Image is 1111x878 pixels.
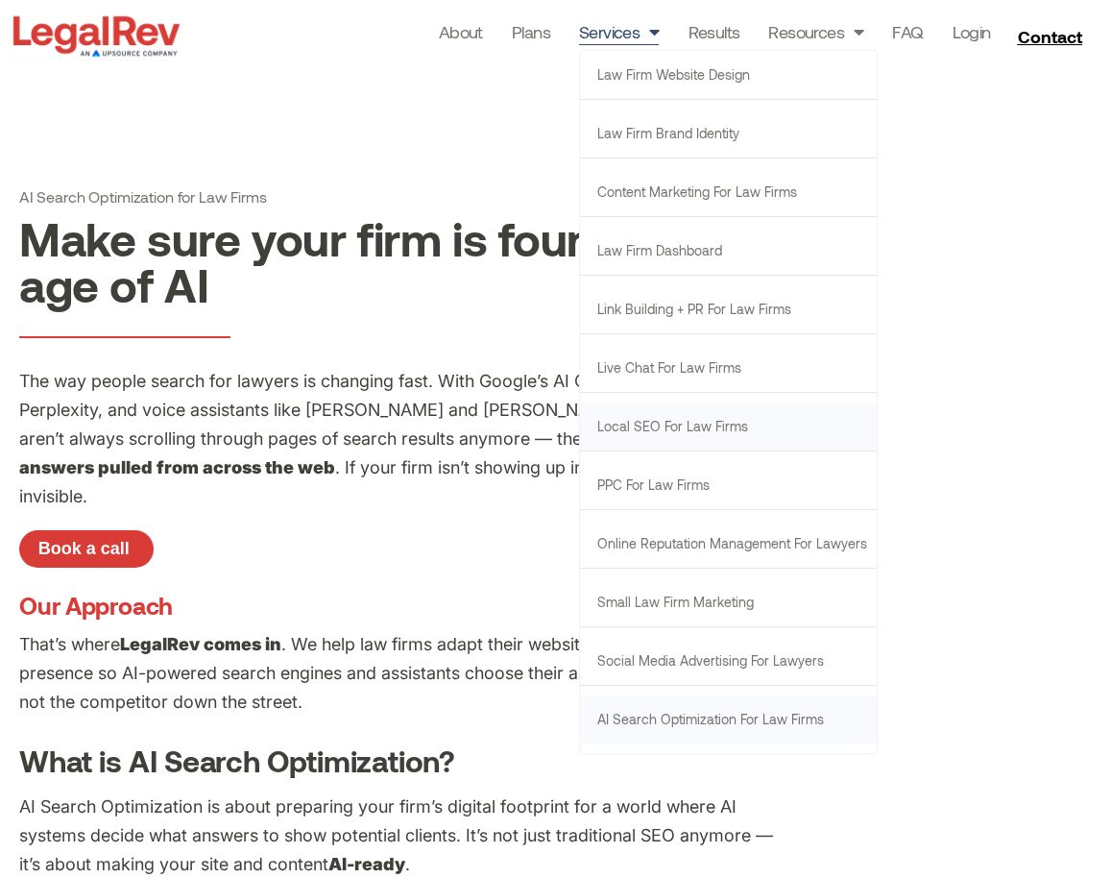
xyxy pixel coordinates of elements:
[580,695,877,744] a: AI Search Optimization for Law Firms
[892,18,923,45] a: FAQ
[1009,21,1094,52] a: Contact
[19,371,756,449] span: The way people search for lawyers is changing fast. With Google’s AI Overviews, ChatGPT, Perplexi...
[688,18,739,45] a: Results
[580,578,877,626] a: Small Law Firm Marketing
[328,854,405,874] b: AI-ready
[19,743,455,778] b: What is AI Search Optimization?
[19,187,787,206] h1: AI Search Optimization for Law Firms
[580,344,877,392] a: Live Chat for Law Firms
[580,285,877,333] a: Link Building + PR for Law Firms
[19,428,734,477] b: instant answers pulled from across the web
[1017,28,1081,45] span: Contact
[38,540,130,557] span: Book a call
[580,51,877,99] a: Law Firm Website Design
[580,402,877,451] a: Local SEO for Law Firms
[19,215,787,307] h2: Make sure your firm is found in the age of AI
[580,168,877,216] a: Content Marketing for Law Firms
[512,18,550,45] a: Plans
[19,634,120,654] span: That’s where
[580,637,877,685] a: Social Media Advertising for Lawyers
[579,50,878,754] ul: Services
[439,18,991,55] nav: Menu
[120,634,281,654] b: LegalRev comes in
[19,577,787,621] h3: Our Approach
[580,110,877,158] a: Law Firm Brand Identity
[580,461,877,509] a: PPC for Law Firms
[768,18,863,45] a: Resources
[579,18,660,45] a: Services
[19,457,763,506] span: . If your firm isn’t showing up in those answers, you’re invisible.
[952,18,990,45] a: Login
[19,634,760,683] span: . We help law firms adapt their websites, content, and online presence so AI-powered search engin...
[580,227,877,275] a: Law Firm Dashboard
[405,854,410,874] span: .
[439,18,483,45] a: About
[19,663,768,712] span: firm — not the competitor down the street.
[19,796,773,874] span: AI Search Optimization is about preparing your firm’s digital footprint for a world where AI syst...
[19,530,154,569] a: Book a call
[580,520,877,568] a: Online Reputation Management for Lawyers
